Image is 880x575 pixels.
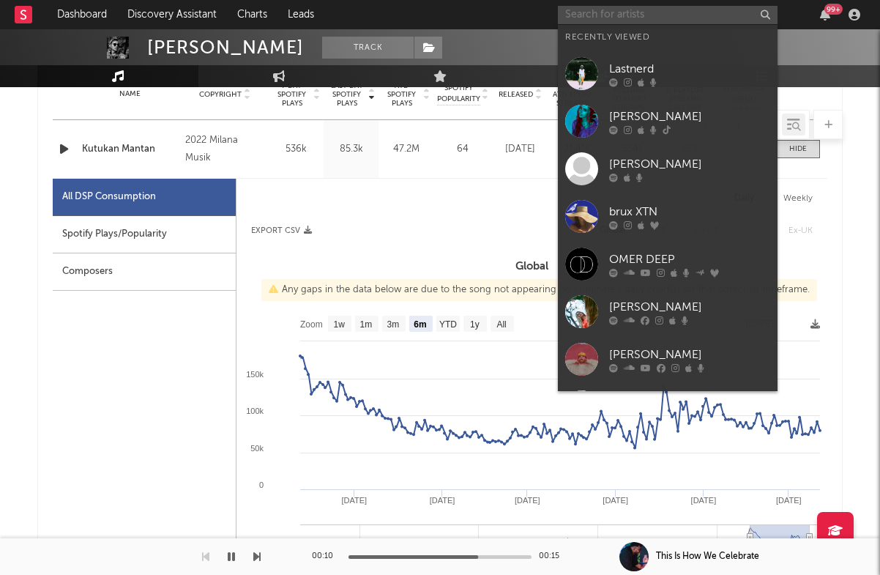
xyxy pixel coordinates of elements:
[515,496,540,505] text: [DATE]
[558,50,778,97] a: Lastnerd
[261,279,817,301] div: Any gaps in the data below are due to the song not appearing on Luminate's daily chart(s) for tha...
[499,90,533,99] span: Released
[609,108,770,125] div: [PERSON_NAME]
[53,216,236,253] div: Spotify Plays/Popularity
[609,298,770,316] div: [PERSON_NAME]
[820,9,830,21] button: 99+
[147,37,304,59] div: [PERSON_NAME]
[327,81,366,108] span: Last Day Spotify Plays
[496,319,506,330] text: All
[199,90,242,99] span: Copyright
[558,335,778,383] a: [PERSON_NAME]
[341,496,367,505] text: [DATE]
[609,346,770,363] div: [PERSON_NAME]
[558,288,778,335] a: [PERSON_NAME]
[656,550,759,563] div: This Is How We Celebrate
[437,83,480,105] span: Spotify Popularity
[272,81,311,108] span: 7 Day Spotify Plays
[824,4,843,15] div: 99 +
[539,548,568,565] div: 00:15
[246,370,264,379] text: 150k
[496,142,545,157] div: [DATE]
[251,226,312,235] button: Export CSV
[776,496,802,505] text: [DATE]
[327,142,375,157] div: 85.3k
[558,193,778,240] a: brux XTN
[300,319,323,330] text: Zoom
[53,253,236,291] div: Composers
[609,155,770,173] div: [PERSON_NAME]
[558,240,778,288] a: OMER DEEP
[236,258,827,275] h3: Global
[437,142,488,157] div: 64
[360,319,373,330] text: 1m
[565,29,770,46] div: Recently Viewed
[558,97,778,145] a: [PERSON_NAME]
[62,188,156,206] div: All DSP Consumption
[772,186,824,211] div: Weekly
[691,496,717,505] text: [DATE]
[250,444,264,453] text: 50k
[552,142,601,157] div: 21.4M
[609,251,770,268] div: OMER DEEP
[552,81,592,108] span: Global ATD Audio Streams
[322,37,414,59] button: Track
[439,319,457,330] text: YTD
[382,81,421,108] span: ATD Spotify Plays
[246,407,264,415] text: 100k
[259,481,264,489] text: 0
[603,496,628,505] text: [DATE]
[382,142,430,157] div: 47.2M
[609,203,770,220] div: brux XTN
[470,319,480,330] text: 1y
[430,496,455,505] text: [DATE]
[82,89,178,100] div: Name
[272,142,320,157] div: 536k
[53,179,236,216] div: All DSP Consumption
[558,6,778,24] input: Search for artists
[609,60,770,78] div: Lastnerd
[414,319,426,330] text: 6m
[558,383,778,431] a: Fixupboy
[334,319,346,330] text: 1w
[558,145,778,193] a: [PERSON_NAME]
[387,319,400,330] text: 3m
[312,548,341,565] div: 00:10
[185,132,265,167] div: 2022 Milana Musik
[82,142,178,157] a: Kutukan Mantan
